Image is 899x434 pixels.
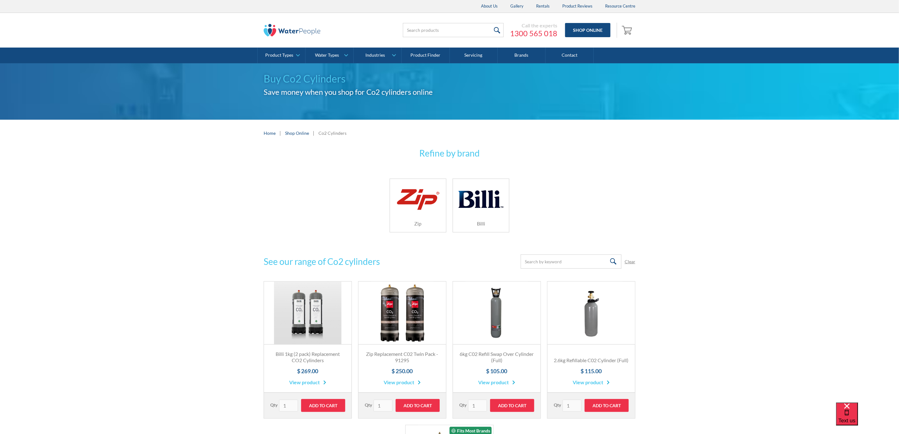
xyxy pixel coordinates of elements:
h3: Zip Replacement C02 Twin Pack - 91295 [365,351,440,364]
label: Qty [554,402,561,408]
label: Qty [365,402,372,408]
div: | [279,129,282,137]
a: View product [573,379,610,386]
h3: 6kg C02 Refill Swap Over Cylinder (Full) [459,351,534,364]
a: Water Types [306,48,353,63]
input: Add to Cart [490,399,534,412]
div: Industries [365,53,385,58]
input: Add to Cart [301,399,345,412]
div: Water Types [315,53,339,58]
h3: 2.6kg Refillable C02 Cylinder (Full) [554,357,629,364]
a: View product [478,379,515,386]
input: Search products [403,23,504,37]
h6: Zip [390,220,446,227]
a: Product Types [258,48,305,63]
a: Brands [498,48,546,63]
h4: $ 250.00 [365,367,440,375]
a: 1300 565 018 [510,29,557,38]
input: Add to Cart [396,399,440,412]
div: Call the experts [510,22,557,29]
a: Shop Online [285,130,309,136]
a: Zip [390,179,446,232]
input: Search by keyword [521,254,621,269]
a: View product [289,379,326,386]
form: Email Form [521,254,635,269]
h3: See our range of Co2 cylinders [264,255,380,268]
div: | [312,129,315,137]
div: Co2 Cylinders [318,130,346,136]
a: View product [384,379,421,386]
h4: $ 115.00 [554,367,629,375]
h4: $ 269.00 [270,367,345,375]
a: Clear [625,258,635,265]
h2: Save money when you shop for Co2 cylinders online [264,86,635,98]
label: Qty [270,402,278,408]
h3: Billi 1kg (2 pack) Replacement CO2 Cylinders [270,351,345,364]
iframe: podium webchat widget bubble [836,403,899,434]
h6: Billi [453,220,509,227]
a: Industries [354,48,401,63]
a: Open cart [620,23,635,38]
a: Billi [453,179,509,232]
input: Add to Cart [585,399,629,412]
a: Shop Online [565,23,610,37]
a: Home [264,130,276,136]
label: Qty [459,402,467,408]
h4: $ 105.00 [459,367,534,375]
img: shopping cart [622,25,634,35]
h1: Buy Co2 Cylinders [264,71,635,86]
a: Contact [546,48,593,63]
a: Servicing [450,48,498,63]
img: The Water People [264,24,320,37]
h3: Refine by brand [264,146,635,160]
div: Product Types [265,53,293,58]
a: Product Finder [402,48,450,63]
